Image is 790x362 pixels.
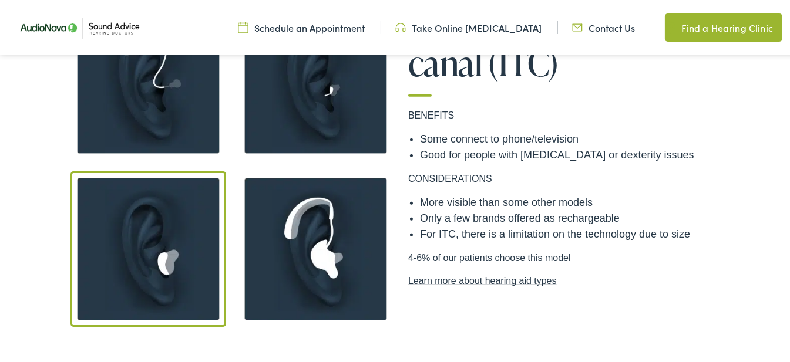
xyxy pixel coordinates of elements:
[665,12,782,40] a: Find a Hearing Clinic
[420,146,725,161] li: Good for people with [MEDICAL_DATA] or dexterity issues
[238,19,248,32] img: Calendar icon in a unique green color, symbolizing scheduling or date-related features.
[420,130,725,146] li: Some connect to phone/television
[572,19,583,32] img: Icon representing mail communication in a unique green color, indicative of contact or communicat...
[408,272,725,286] a: Learn more about hearing aid types
[408,170,725,184] p: CONSIDERATIONS
[420,193,725,209] li: More visible than some other models
[572,19,635,32] a: Contact Us
[408,249,725,286] p: 4-6% of our patients choose this model
[420,225,725,241] li: For ITC, there is a limitation on the technology due to size
[408,107,725,121] p: BENEFITS
[420,209,725,225] li: Only a few brands offered as rechargeable
[665,19,675,33] img: Map pin icon in a unique green color, indicating location-related features or services.
[238,19,365,32] a: Schedule an Appointment
[395,19,542,32] a: Take Online [MEDICAL_DATA]
[395,19,406,32] img: Headphone icon in a unique green color, suggesting audio-related services or features.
